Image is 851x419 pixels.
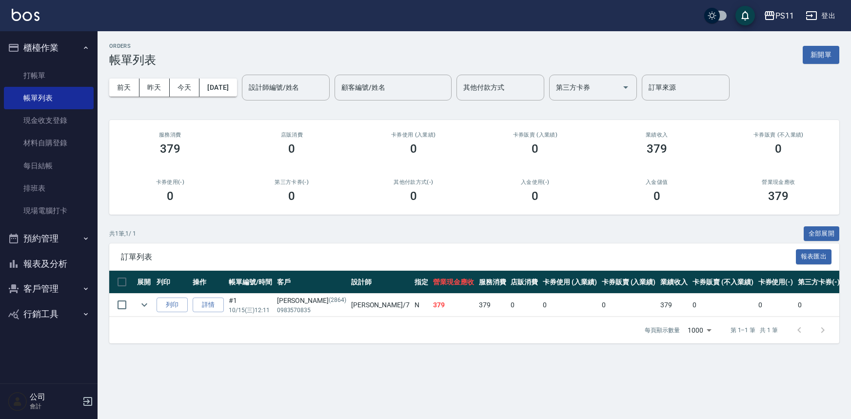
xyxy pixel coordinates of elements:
[796,249,832,264] button: 報表匯出
[4,301,94,327] button: 行銷工具
[349,271,412,294] th: 設計師
[796,252,832,261] a: 報表匯出
[275,271,349,294] th: 客戶
[121,179,219,185] h2: 卡券使用(-)
[802,7,839,25] button: 登出
[4,200,94,222] a: 現場電腦打卡
[508,271,540,294] th: 店販消費
[803,50,839,59] a: 新開單
[364,132,463,138] h2: 卡券使用 (入業績)
[4,177,94,200] a: 排班表
[277,296,346,306] div: [PERSON_NAME]
[412,271,431,294] th: 指定
[760,6,798,26] button: PS11
[12,9,40,21] img: Logo
[199,79,237,97] button: [DATE]
[731,326,778,335] p: 第 1–1 筆 共 1 筆
[476,271,509,294] th: 服務消費
[735,6,755,25] button: save
[226,271,275,294] th: 帳單編號/時間
[768,189,789,203] h3: 379
[364,179,463,185] h2: 其他付款方式(-)
[277,306,346,315] p: 0983570835
[599,271,658,294] th: 卡券販賣 (入業績)
[109,43,156,49] h2: ORDERS
[109,229,136,238] p: 共 1 筆, 1 / 1
[730,179,828,185] h2: 營業現金應收
[157,298,188,313] button: 列印
[540,271,599,294] th: 卡券使用 (入業績)
[795,271,842,294] th: 第三方卡券(-)
[608,179,706,185] h2: 入金儲值
[121,132,219,138] h3: 服務消費
[30,392,79,402] h5: 公司
[410,189,417,203] h3: 0
[410,142,417,156] h3: 0
[4,276,94,301] button: 客戶管理
[647,142,667,156] h3: 379
[803,46,839,64] button: 新開單
[243,132,341,138] h2: 店販消費
[412,294,431,317] td: N
[154,271,190,294] th: 列印
[8,392,27,411] img: Person
[690,271,755,294] th: 卡券販賣 (不入業績)
[532,142,538,156] h3: 0
[486,132,585,138] h2: 卡券販賣 (入業績)
[690,294,755,317] td: 0
[508,294,540,317] td: 0
[4,251,94,277] button: 報表及分析
[658,294,690,317] td: 379
[288,142,295,156] h3: 0
[4,155,94,177] a: 每日結帳
[599,294,658,317] td: 0
[775,10,794,22] div: PS11
[243,179,341,185] h2: 第三方卡券(-)
[109,79,139,97] button: 前天
[684,317,715,343] div: 1000
[4,226,94,251] button: 預約管理
[109,53,156,67] h3: 帳單列表
[229,306,272,315] p: 10/15 (三) 12:11
[756,294,796,317] td: 0
[4,64,94,87] a: 打帳單
[30,402,79,411] p: 會計
[135,271,154,294] th: 展開
[658,271,690,294] th: 業績收入
[618,80,633,95] button: Open
[137,298,152,312] button: expand row
[139,79,170,97] button: 昨天
[160,142,180,156] h3: 379
[4,109,94,132] a: 現金收支登錄
[795,294,842,317] td: 0
[193,298,224,313] a: 詳情
[349,294,412,317] td: [PERSON_NAME] /7
[756,271,796,294] th: 卡券使用(-)
[170,79,200,97] button: 今天
[329,296,346,306] p: (2864)
[431,271,476,294] th: 營業現金應收
[4,35,94,60] button: 櫃檯作業
[167,189,174,203] h3: 0
[121,252,796,262] span: 訂單列表
[540,294,599,317] td: 0
[288,189,295,203] h3: 0
[190,271,226,294] th: 操作
[4,87,94,109] a: 帳單列表
[775,142,782,156] h3: 0
[653,189,660,203] h3: 0
[476,294,509,317] td: 379
[730,132,828,138] h2: 卡券販賣 (不入業績)
[645,326,680,335] p: 每頁顯示數量
[608,132,706,138] h2: 業績收入
[532,189,538,203] h3: 0
[431,294,476,317] td: 379
[486,179,585,185] h2: 入金使用(-)
[804,226,840,241] button: 全部展開
[4,132,94,154] a: 材料自購登錄
[226,294,275,317] td: #1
